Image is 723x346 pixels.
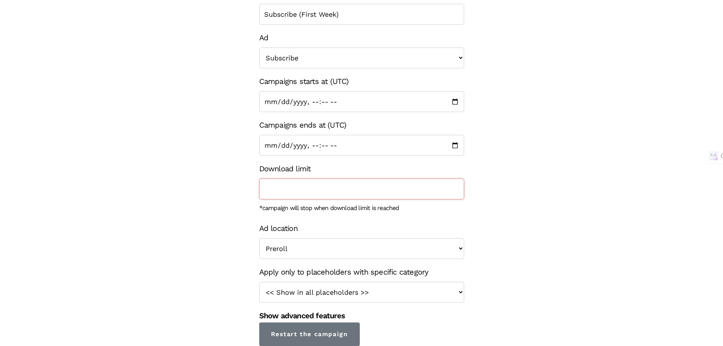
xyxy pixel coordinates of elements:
label: Download limit [259,162,311,175]
label: Ad [259,31,268,44]
label: Apply only to placeholders with specific category [259,265,428,279]
input: Restart the campaign [259,322,360,346]
label: Ad location [259,221,298,235]
label: Campaigns starts at (UTC) [259,74,349,88]
div: *campaign will stop when download limit is reached [259,203,464,214]
a: Show advanced features [259,311,345,320]
label: Campaigns ends at (UTC) [259,118,347,132]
